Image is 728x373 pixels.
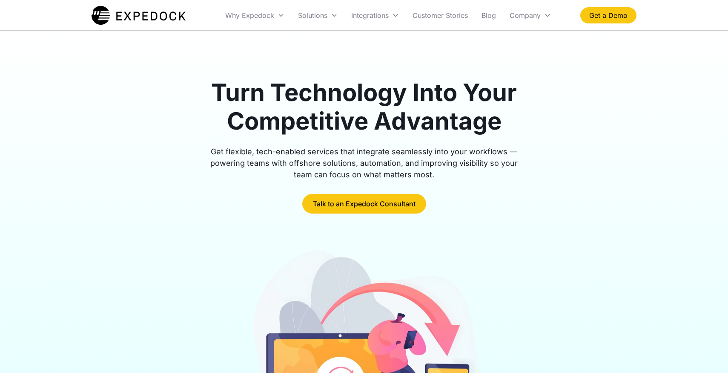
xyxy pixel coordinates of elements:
img: Expedock Logo [92,5,186,26]
div: Get flexible, tech-enabled services that integrate seamlessly into your workflows — powering team... [201,146,527,180]
div: Solutions [298,11,327,20]
div: Company [510,11,541,20]
a: Get a Demo [580,7,636,23]
div: Why Expedock [225,11,274,20]
h1: Turn Technology Into Your Competitive Advantage [201,78,527,136]
div: Integrations [351,11,389,20]
a: Talk to an Expedock Consultant [302,194,426,214]
a: Customer Stories [406,1,475,30]
a: Blog [475,1,503,30]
